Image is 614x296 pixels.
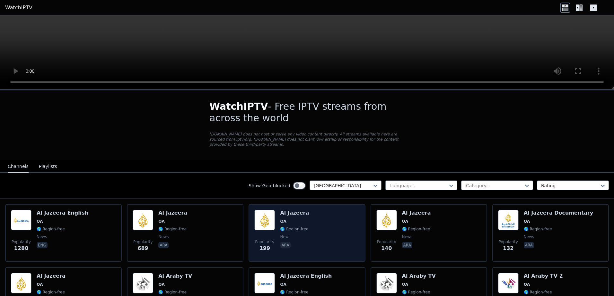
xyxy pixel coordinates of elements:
[255,239,274,245] span: Popularity
[376,210,397,230] img: Al Jazeera
[377,239,396,245] span: Popularity
[236,137,251,142] a: iptv-org
[402,282,408,287] span: QA
[11,210,31,230] img: Al Jazeera English
[498,210,519,230] img: Al Jazeera Documentary
[402,219,408,224] span: QA
[37,219,43,224] span: QA
[254,273,275,293] img: Al Jazeera English
[524,290,552,295] span: 🌎 Region-free
[5,4,32,12] a: WatchIPTV
[39,161,57,173] button: Playlists
[12,239,31,245] span: Popularity
[402,227,430,232] span: 🌎 Region-free
[402,234,412,239] span: news
[137,245,148,252] span: 689
[524,210,593,216] h6: Al Jazeera Documentary
[402,273,436,279] h6: Al Araby TV
[249,182,290,189] label: Show Geo-blocked
[498,273,519,293] img: Al Araby TV 2
[158,234,169,239] span: news
[209,132,405,147] p: [DOMAIN_NAME] does not host or serve any video content directly. All streams available here are s...
[280,242,290,248] p: ara
[133,210,153,230] img: Al Jazeera
[133,239,153,245] span: Popularity
[524,219,530,224] span: QA
[158,273,192,279] h6: Al Araby TV
[158,219,165,224] span: QA
[402,290,430,295] span: 🌎 Region-free
[37,273,66,279] h6: Al Jazeera
[524,234,534,239] span: news
[524,273,563,279] h6: Al Araby TV 2
[37,290,65,295] span: 🌎 Region-free
[209,101,405,124] h1: - Free IPTV streams from across the world
[280,210,309,216] h6: Al Jazeera
[158,290,187,295] span: 🌎 Region-free
[524,242,534,248] p: ara
[37,210,88,216] h6: Al Jazeera English
[280,290,308,295] span: 🌎 Region-free
[158,210,187,216] h6: Al Jazeera
[158,282,165,287] span: QA
[209,101,268,112] span: WatchIPTV
[524,227,552,232] span: 🌎 Region-free
[133,273,153,293] img: Al Araby TV
[37,242,48,248] p: eng
[8,161,29,173] button: Channels
[376,273,397,293] img: Al Araby TV
[280,234,290,239] span: news
[381,245,392,252] span: 140
[37,227,65,232] span: 🌎 Region-free
[158,227,187,232] span: 🌎 Region-free
[280,227,308,232] span: 🌎 Region-free
[402,242,412,248] p: ara
[14,245,29,252] span: 1280
[499,239,518,245] span: Popularity
[280,219,286,224] span: QA
[280,282,286,287] span: QA
[259,245,270,252] span: 199
[37,282,43,287] span: QA
[402,210,431,216] h6: Al Jazeera
[254,210,275,230] img: Al Jazeera
[37,234,47,239] span: news
[11,273,31,293] img: Al Jazeera
[503,245,513,252] span: 132
[280,273,332,279] h6: Al Jazeera English
[524,282,530,287] span: QA
[158,242,169,248] p: ara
